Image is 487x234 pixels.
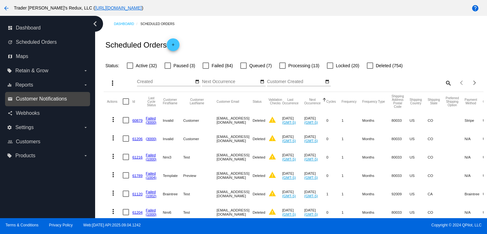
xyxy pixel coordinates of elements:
a: email Customer Notifications [8,94,88,104]
i: share [8,111,13,116]
a: Privacy Policy [49,223,73,227]
button: Change sorting for CustomerLastName [183,98,211,105]
a: (GMT-5) [304,139,318,143]
mat-cell: Test [183,148,217,166]
span: Reports [15,82,33,88]
mat-cell: 1 [341,148,362,166]
mat-cell: Nmi3 [163,148,183,166]
span: Scheduled Orders [16,39,57,45]
button: Change sorting for Status [253,100,262,103]
button: Change sorting for FrequencyType [362,100,385,103]
span: Retain & Grow [15,68,48,74]
mat-cell: [DATE] [282,148,304,166]
mat-icon: add [169,42,177,50]
mat-icon: warning [269,171,276,179]
mat-cell: N/A [464,148,483,166]
mat-icon: warning [269,190,276,197]
mat-cell: 92009 [392,185,410,203]
mat-cell: 80033 [392,129,410,148]
mat-cell: [EMAIL_ADDRESS][DOMAIN_NAME] [217,129,253,148]
button: Change sorting for ShippingPostcode [392,94,404,108]
mat-cell: 0 [326,203,341,221]
mat-cell: [DATE] [282,203,304,221]
mat-icon: warning [269,134,276,142]
span: Deleted (754) [376,62,403,69]
mat-icon: warning [269,208,276,216]
mat-cell: US [410,148,428,166]
mat-cell: [DATE] [282,129,304,148]
mat-icon: search [444,78,452,88]
mat-cell: 1 [341,111,362,129]
span: Trader [PERSON_NAME]'s Redux, LLC ( ) [14,5,143,10]
input: Customer Created [267,79,324,84]
a: 61216 [132,155,142,159]
mat-cell: 0 [326,166,341,185]
button: Change sorting for PaymentMethod.Type [464,98,477,105]
a: Scheduled Orders [140,19,180,29]
mat-cell: Stripe [464,111,483,129]
mat-cell: Nmi6 [163,203,183,221]
button: Change sorting for NextOccurrenceUtc [304,98,321,105]
mat-cell: Braintree [464,185,483,203]
mat-cell: Months [362,203,392,221]
mat-icon: warning [269,153,276,160]
span: Copyright © 2024 QPilot, LLC [249,223,482,227]
mat-cell: CO [428,111,446,129]
mat-icon: more_vert [109,208,117,215]
a: [URL][DOMAIN_NAME] [95,5,142,10]
mat-cell: Template [163,166,183,185]
mat-cell: CO [428,166,446,185]
mat-cell: Months [362,148,392,166]
a: 61789 [132,173,142,178]
a: (1000) [146,212,157,216]
mat-cell: Customer [183,129,217,148]
button: Change sorting for Id [132,100,135,103]
mat-cell: Test [183,203,217,221]
span: Queued (7) [249,62,272,69]
a: (GMT-5) [304,212,318,216]
mat-icon: more_vert [109,134,117,142]
a: share Webhooks [8,108,88,118]
span: Processing (13) [288,62,319,69]
a: (3000) [146,120,157,124]
a: (GMT-5) [304,157,318,161]
mat-cell: 80033 [392,203,410,221]
i: people_outline [8,139,13,144]
i: chevron_left [90,19,100,29]
mat-icon: date_range [325,79,329,84]
span: Deleted [253,155,265,159]
mat-cell: 1 [341,203,362,221]
a: Web:[DATE] API:2025.09.04.1242 [83,223,141,227]
mat-cell: Invalid [163,129,183,148]
span: Products [15,153,35,159]
mat-icon: date_range [260,79,264,84]
mat-icon: more_vert [109,79,116,87]
mat-cell: [DATE] [304,148,327,166]
mat-icon: date_range [195,79,199,84]
mat-icon: more_vert [109,171,117,179]
mat-icon: more_vert [109,189,117,197]
button: Next page [468,76,481,89]
a: Terms & Conditions [5,223,38,227]
a: (GMT-5) [282,157,296,161]
span: Deleted [253,137,265,141]
a: (GMT-5) [282,120,296,124]
a: (GMT-5) [282,212,296,216]
mat-icon: more_vert [109,153,117,160]
i: equalizer [7,82,12,88]
mat-cell: US [410,185,428,203]
a: 61120 [132,192,142,196]
i: settings [7,125,12,130]
mat-cell: [EMAIL_ADDRESS][DOMAIN_NAME] [217,148,253,166]
span: Customer Notifications [16,96,67,102]
a: 61204 [132,210,142,214]
a: dashboard Dashboard [8,23,88,33]
button: Change sorting for ShippingCountry [410,98,422,105]
h2: Scheduled Orders [105,38,179,51]
button: Change sorting for Cycles [326,100,336,103]
a: (GMT-5) [304,194,318,198]
mat-cell: 1 [341,185,362,203]
i: local_offer [7,68,12,73]
a: (GMT-5) [304,120,318,124]
mat-cell: Months [362,111,392,129]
